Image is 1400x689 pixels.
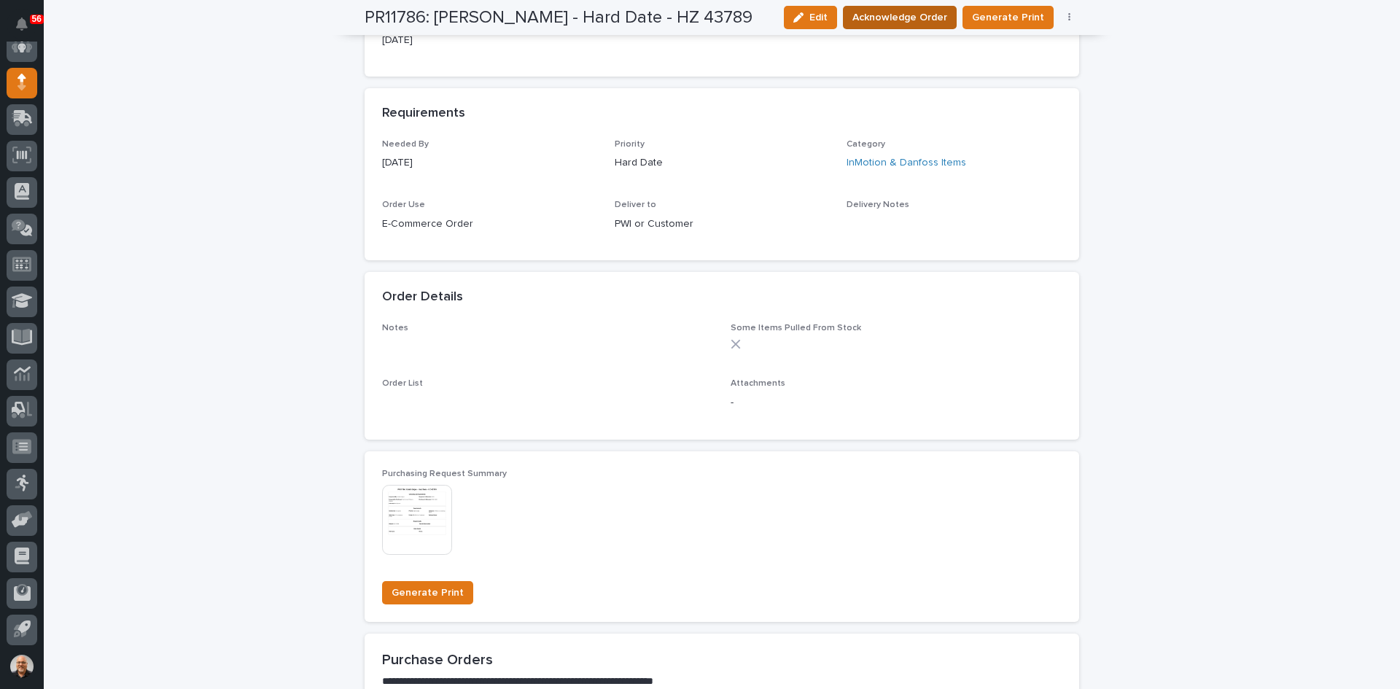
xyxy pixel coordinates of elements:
[731,395,1062,410] p: -
[392,585,464,600] span: Generate Print
[382,324,408,332] span: Notes
[382,155,597,171] p: [DATE]
[32,14,42,24] p: 56
[843,6,957,29] button: Acknowledge Order
[18,17,37,41] div: Notifications56
[382,140,429,149] span: Needed By
[615,201,656,209] span: Deliver to
[972,10,1044,25] span: Generate Print
[809,12,828,23] span: Edit
[852,10,947,25] span: Acknowledge Order
[847,155,966,171] a: InMotion & Danfoss Items
[382,581,473,604] button: Generate Print
[731,379,785,388] span: Attachments
[382,217,597,232] p: E-Commerce Order
[365,7,752,28] h2: PR11786: [PERSON_NAME] - Hard Date - HZ 43789
[847,201,909,209] span: Delivery Notes
[382,106,465,122] h2: Requirements
[382,470,507,478] span: Purchasing Request Summary
[847,140,885,149] span: Category
[615,155,830,171] p: Hard Date
[382,201,425,209] span: Order Use
[382,651,1062,669] h2: Purchase Orders
[615,217,830,232] p: PWI or Customer
[7,651,37,682] button: users-avatar
[615,140,645,149] span: Priority
[382,33,713,48] p: [DATE]
[784,6,837,29] button: Edit
[382,289,463,305] h2: Order Details
[962,6,1054,29] button: Generate Print
[382,379,423,388] span: Order List
[7,9,37,39] button: Notifications
[731,324,861,332] span: Some Items Pulled From Stock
